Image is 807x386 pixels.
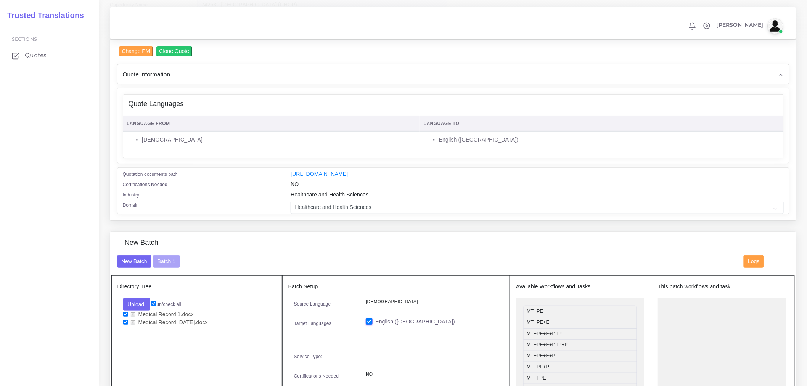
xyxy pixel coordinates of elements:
span: Logs [748,258,760,264]
li: MT+PE [524,306,637,317]
h5: Available Workflows and Tasks [516,283,644,290]
label: Quotation documents path [123,171,178,178]
label: Source Language [294,301,331,307]
p: [DEMOGRAPHIC_DATA] [366,298,498,306]
a: Trusted Translations [2,9,84,22]
a: [PERSON_NAME]avatar [713,18,786,34]
a: New Batch [117,258,152,264]
li: MT+PE+P [524,362,637,373]
li: MT+PE+E [524,317,637,328]
span: [PERSON_NAME] [717,22,764,27]
button: Batch 1 [153,255,180,268]
li: MT+PE+E+DTP [524,328,637,340]
li: English ([GEOGRAPHIC_DATA]) [439,136,780,144]
h4: Quote Languages [129,100,184,108]
img: avatar [768,18,783,34]
a: Quotes [6,47,93,63]
h4: New Batch [125,239,158,247]
h5: This batch workflows and task [658,283,786,290]
a: Medical Record [DATE].docx [128,319,211,326]
input: un/check all [151,301,156,306]
label: Domain [123,202,139,209]
li: MT+PE+E+P [524,351,637,362]
th: Language From [123,116,420,132]
label: Certifications Needed [294,373,339,380]
label: English ([GEOGRAPHIC_DATA]) [375,318,455,326]
span: Sections [12,36,37,42]
label: un/check all [151,301,181,308]
div: Healthcare and Health Sciences [285,191,789,201]
p: NO [366,370,498,378]
h5: Batch Setup [288,283,504,290]
h5: Directory Tree [117,283,276,290]
span: Quote information [123,70,170,79]
button: Upload [123,298,150,311]
a: [URL][DOMAIN_NAME] [291,171,348,177]
label: Certifications Needed [123,181,168,188]
h2: Trusted Translations [2,11,84,20]
label: Service Type: [294,353,322,360]
a: Medical Record 1.docx [128,311,196,318]
label: Industry [123,191,140,198]
button: New Batch [117,255,152,268]
li: MT+FPE [524,373,637,384]
button: Logs [744,255,764,268]
input: Clone Quote [156,46,193,56]
label: Target Languages [294,320,331,327]
span: Quotes [25,51,47,60]
input: Change PM [119,46,153,56]
div: NO [285,180,789,191]
th: Language To [420,116,783,132]
li: MT+PE+E+DTP+P [524,339,637,351]
a: Batch 1 [153,258,180,264]
li: [DEMOGRAPHIC_DATA] [142,136,416,144]
div: Quote information [117,64,789,84]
